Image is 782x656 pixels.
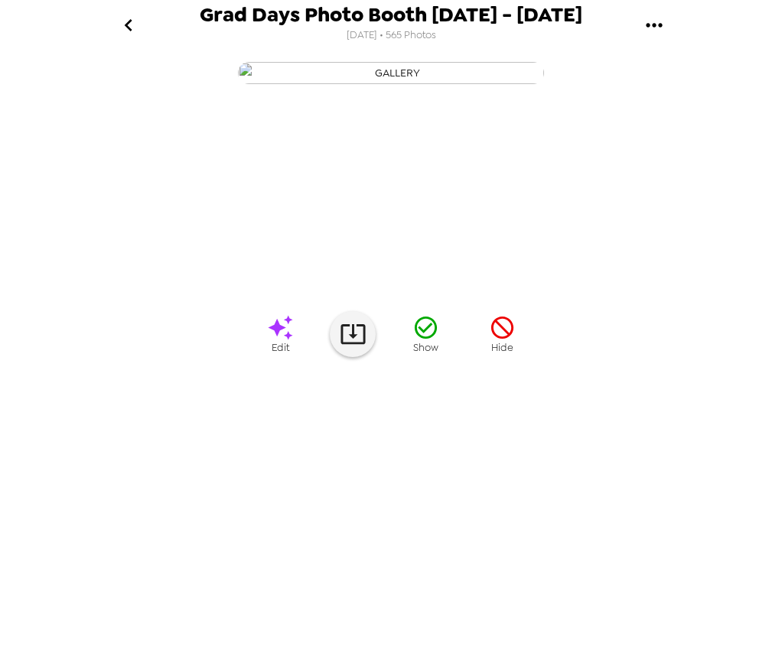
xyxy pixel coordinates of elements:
[581,413,697,492] img: gallery
[457,413,573,492] img: gallery
[333,413,449,492] img: gallery
[387,305,464,362] button: Show
[464,305,540,362] button: Hide
[200,5,582,25] span: Grad Days Photo Booth [DATE] - [DATE]
[238,62,544,84] img: gallery
[413,341,438,354] span: Show
[242,305,318,362] a: Edit
[491,341,513,354] span: Hide
[347,25,436,46] span: [DATE] • 565 Photos
[272,341,289,354] span: Edit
